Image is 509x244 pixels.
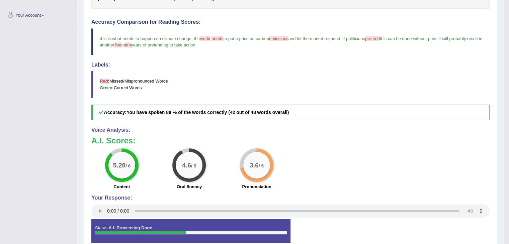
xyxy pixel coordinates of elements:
big: 5.28 [113,161,125,169]
span: if politicians [343,36,365,41]
h4: Accuracy Comparison for Reading Scores: [91,19,490,25]
b: You have spoken 88 % of the words correctly (42 out of 48 words overall) [126,110,289,115]
h4: Voice Analysis: [91,127,490,133]
h4: Labels: [91,62,490,68]
span: world [200,36,210,41]
label: Oral fluency [177,184,202,190]
span: : [191,36,193,41]
span: . [340,36,341,41]
big: 4.6 [182,161,191,169]
span: five [114,42,121,47]
b: Red: [100,79,109,84]
span: , [436,36,437,41]
a: Your Account [0,6,77,23]
h4: Your Response: [91,195,490,201]
span: and let the market respond [288,36,340,41]
big: 3.6 [250,161,259,169]
span: this can be done without pain [380,36,436,41]
label: Content [113,184,130,190]
span: the [194,36,200,41]
span: it will probably result in another [100,36,484,47]
small: / 5 [191,163,196,168]
label: Pronunciation [242,184,271,190]
small: / 6 [125,163,131,168]
span: to put a price on carbon [223,36,269,41]
small: / 5 [259,163,264,168]
b: Green: [100,85,114,90]
span: years of pretending to take action [131,42,195,47]
span: ten [125,42,131,47]
blockquote: Missed/Mispronounced Words Correct Words [91,71,490,98]
div: Status: [91,219,290,243]
b: A.I. Scores: [91,136,136,145]
span: to [121,42,125,47]
span: pretend [365,36,380,41]
h5: Accuracy: [91,105,490,120]
strong: A.I. Processing Done [108,225,152,230]
span: needs [211,36,223,41]
span: this is what needs to happen on climate change [100,36,191,41]
span: emissions [269,36,288,41]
